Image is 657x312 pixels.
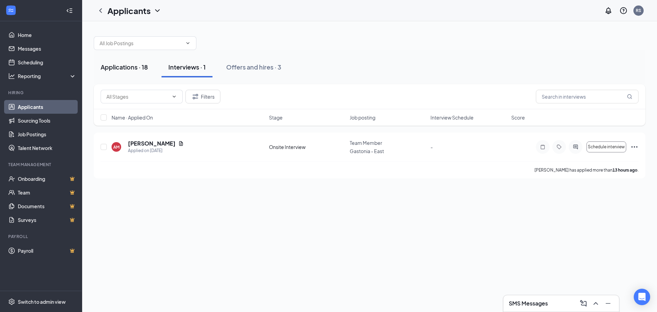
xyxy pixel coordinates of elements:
[18,186,76,199] a: TeamCrown
[101,63,148,71] div: Applications · 18
[8,90,75,96] div: Hiring
[100,39,182,47] input: All Job Postings
[18,73,77,79] div: Reporting
[588,145,625,149] span: Schedule interview
[18,141,76,155] a: Talent Network
[350,114,375,121] span: Job posting
[636,8,641,13] div: RS
[106,93,169,100] input: All Stages
[96,7,105,15] svg: ChevronLeft
[571,144,580,150] svg: ActiveChat
[18,127,76,141] a: Job Postings
[8,298,15,305] svg: Settings
[8,234,75,239] div: Payroll
[603,298,614,309] button: Minimize
[66,7,73,14] svg: Collapse
[578,298,589,309] button: ComposeMessage
[511,114,525,121] span: Score
[128,140,176,147] h5: [PERSON_NAME]
[604,299,612,308] svg: Minimize
[185,90,220,103] button: Filter Filters
[627,94,632,99] svg: MagnifyingGlass
[171,94,177,99] svg: ChevronDown
[18,244,76,258] a: PayrollCrown
[619,7,628,15] svg: QuestionInfo
[555,144,563,150] svg: Tag
[630,143,639,151] svg: Ellipses
[613,167,637,173] b: 13 hours ago
[534,167,639,173] p: [PERSON_NAME] has applied more than .
[8,162,75,167] div: Team Management
[8,73,15,79] svg: Analysis
[18,172,76,186] a: OnboardingCrown
[18,42,76,55] a: Messages
[113,144,119,150] div: AM
[269,143,346,150] div: Onsite Interview
[509,300,548,307] h3: SMS Messages
[18,199,76,213] a: DocumentsCrown
[350,148,426,154] p: Gastonia - East
[8,7,14,14] svg: WorkstreamLogo
[430,144,433,150] span: -
[579,299,588,308] svg: ComposeMessage
[18,100,76,114] a: Applicants
[18,55,76,69] a: Scheduling
[592,299,600,308] svg: ChevronUp
[604,7,613,15] svg: Notifications
[539,144,547,150] svg: Note
[18,213,76,227] a: SurveysCrown
[350,140,382,146] span: Team Member
[226,63,281,71] div: Offers and hires · 3
[536,90,639,103] input: Search in interviews
[191,92,199,101] svg: Filter
[18,28,76,42] a: Home
[587,141,626,152] button: Schedule interview
[178,141,184,146] svg: Document
[590,298,601,309] button: ChevronUp
[112,114,153,121] span: Name · Applied On
[18,114,76,127] a: Sourcing Tools
[107,5,151,16] h1: Applicants
[128,147,184,154] div: Applied on [DATE]
[153,7,162,15] svg: ChevronDown
[185,40,191,46] svg: ChevronDown
[634,289,650,305] div: Open Intercom Messenger
[168,63,206,71] div: Interviews · 1
[430,114,474,121] span: Interview Schedule
[18,298,66,305] div: Switch to admin view
[269,114,283,121] span: Stage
